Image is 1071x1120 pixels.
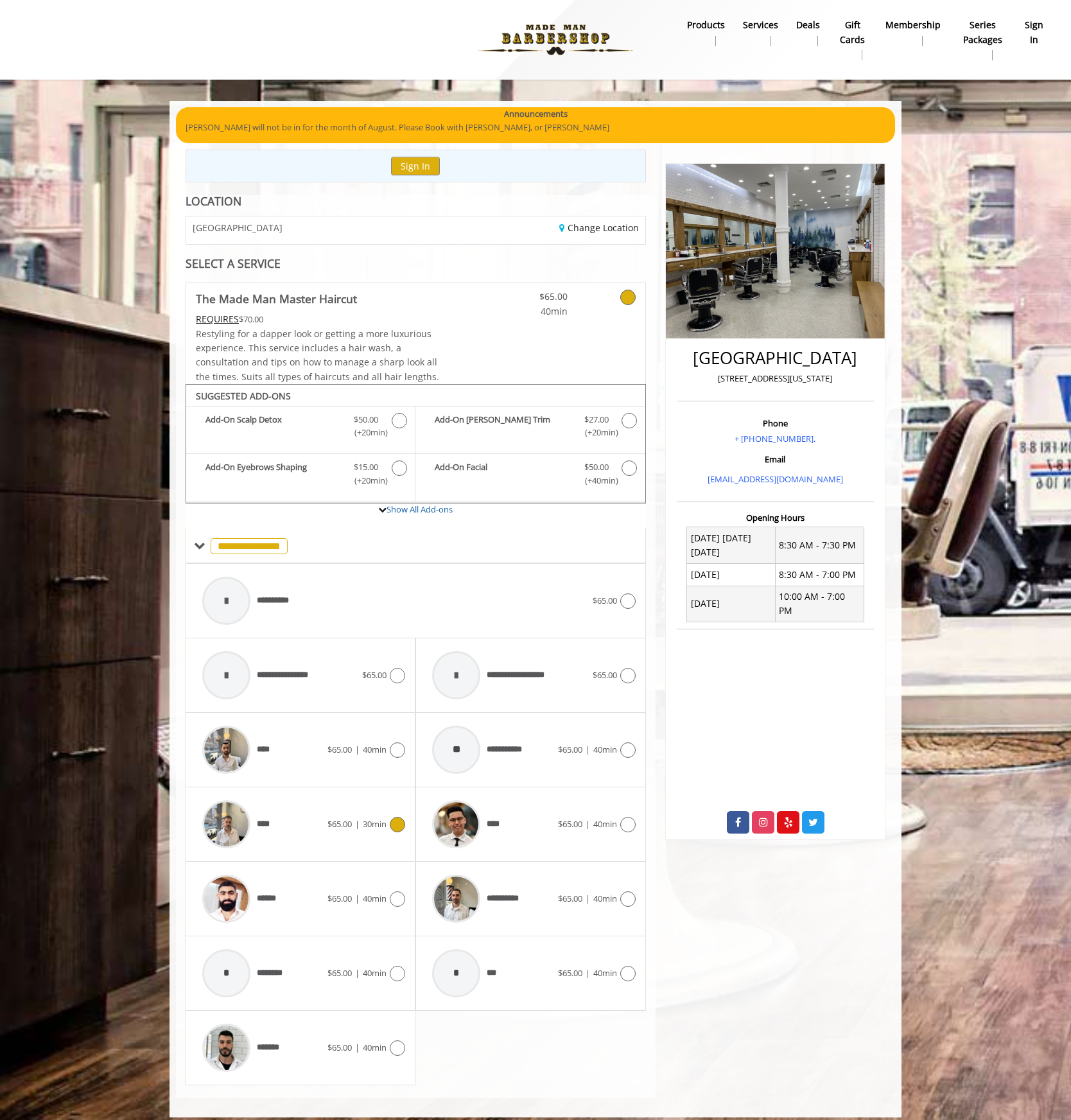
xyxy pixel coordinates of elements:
a: Show All Add-ons [387,503,453,515]
span: | [355,1042,360,1053]
span: | [355,744,360,755]
h3: Opening Hours [677,513,874,522]
span: Restyling for a dapper look or getting a more luxurious experience. This service includes a hair ... [196,328,439,383]
a: Change Location [559,222,639,234]
p: [PERSON_NAME] will not be in for the month of August. Please Book with [PERSON_NAME], or [PERSON_... [186,121,885,134]
button: Sign In [391,157,440,175]
b: Add-On Scalp Detox [205,413,341,440]
td: 8:30 AM - 7:00 PM [775,564,864,586]
span: (+40min ) [577,474,615,487]
label: Add-On Facial [422,460,638,491]
td: 8:30 AM - 7:30 PM [775,527,864,564]
span: $65.00 [327,893,352,904]
a: MembershipMembership [876,16,950,49]
h3: Email [680,455,871,464]
span: $65.00 [558,818,582,830]
b: LOCATION [186,193,241,209]
span: 40min [492,304,568,319]
b: Add-On Facial [435,460,571,487]
td: [DATE] [687,586,776,622]
b: sign in [1025,18,1043,47]
span: (+20min ) [577,426,615,439]
span: $15.00 [354,460,378,474]
span: $65.00 [593,595,617,606]
b: Series packages [959,18,1007,47]
a: [EMAIL_ADDRESS][DOMAIN_NAME] [708,473,843,485]
span: $65.00 [362,669,387,681]
span: | [586,967,590,979]
span: $65.00 [558,967,582,979]
b: Add-On Eyebrows Shaping [205,460,341,487]
div: SELECT A SERVICE [186,258,646,270]
span: $50.00 [354,413,378,426]
span: $65.00 [593,669,617,681]
span: $65.00 [327,967,352,979]
span: (+20min ) [347,426,385,439]
b: gift cards [838,18,867,47]
b: Membership [885,18,941,32]
span: | [355,893,360,904]
a: Series packagesSeries packages [950,16,1016,64]
span: | [586,818,590,830]
span: This service needs some Advance to be paid before we block your appointment [196,313,239,325]
label: Add-On Eyebrows Shaping [193,460,408,491]
span: 40min [363,1042,387,1053]
b: products [687,18,725,32]
a: ServicesServices [734,16,787,49]
span: $27.00 [584,413,609,426]
td: [DATE] [DATE] [DATE] [687,527,776,564]
span: $50.00 [584,460,609,474]
a: Productsproducts [678,16,734,49]
b: The Made Man Master Haircut [196,290,357,308]
span: 40min [593,893,617,904]
span: $65.00 [558,744,582,755]
img: Made Man Barbershop logo [467,4,644,75]
span: $65.00 [492,290,568,304]
b: Services [743,18,778,32]
b: Add-On [PERSON_NAME] Trim [435,413,571,440]
span: 40min [363,744,387,755]
b: Announcements [504,107,568,121]
span: 40min [593,967,617,979]
span: 30min [363,818,387,830]
td: 10:00 AM - 7:00 PM [775,586,864,622]
a: DealsDeals [787,16,829,49]
div: $70.00 [196,312,454,326]
label: Add-On Scalp Detox [193,413,408,443]
label: Add-On Beard Trim [422,413,638,443]
span: $65.00 [327,818,352,830]
span: 40min [363,893,387,904]
span: | [355,967,360,979]
span: | [586,893,590,904]
span: [GEOGRAPHIC_DATA] [193,223,283,232]
span: $65.00 [558,893,582,904]
b: Deals [796,18,820,32]
span: 40min [593,744,617,755]
h2: [GEOGRAPHIC_DATA] [680,349,871,367]
a: + [PHONE_NUMBER]. [735,433,815,444]
span: $65.00 [327,744,352,755]
div: The Made Man Master Haircut Add-onS [186,384,646,503]
b: SUGGESTED ADD-ONS [196,390,291,402]
span: (+20min ) [347,474,385,487]
p: [STREET_ADDRESS][US_STATE] [680,372,871,385]
span: | [355,818,360,830]
span: | [586,744,590,755]
span: 40min [593,818,617,830]
td: [DATE] [687,564,776,586]
a: sign insign in [1016,16,1052,49]
h3: Phone [680,419,871,428]
span: $65.00 [327,1042,352,1053]
a: Gift cardsgift cards [829,16,876,64]
span: 40min [363,967,387,979]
